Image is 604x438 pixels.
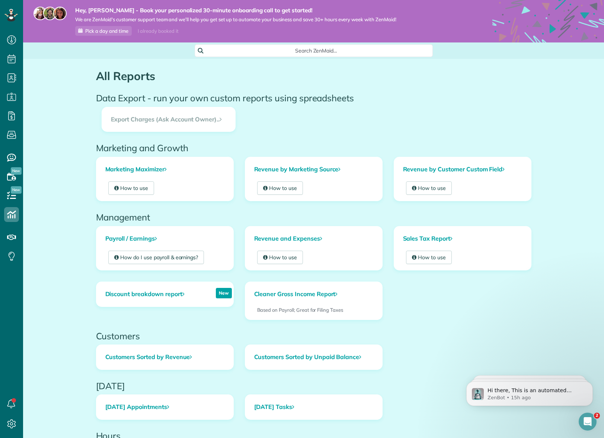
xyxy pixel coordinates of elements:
[245,345,382,369] a: Customers Sorted by Unpaid Balance
[75,7,396,14] strong: Hey, [PERSON_NAME] - Book your personalized 30-minute onboarding call to get started!
[96,212,531,222] h2: Management
[75,26,132,36] a: Pick a day and time
[96,143,531,153] h2: Marketing and Growth
[75,16,396,23] span: We are ZenMaid’s customer support team and we’ll help you get set up to automate your business an...
[43,7,57,20] img: jorge-587dff0eeaa6aab1f244e6dc62b8924c3b6ad411094392a53c71c6c4a576187d.jpg
[96,157,233,182] a: Marketing Maximizer
[245,282,347,307] a: Cleaner Gross Income Report
[11,167,22,175] span: New
[245,395,382,419] a: [DATE] Tasks
[33,7,47,20] img: maria-72a9807cf96188c08ef61303f053569d2e2a8a1cde33d635c8a3ac13582a053d.jpg
[257,307,370,314] p: Based on Payroll; Great for Filing Taxes
[96,93,531,103] h2: Data Export - run your own custom reports using spreadsheets
[96,282,194,307] a: Discount breakdown report
[96,331,531,341] h2: Customers
[406,181,452,195] a: How to use
[108,251,204,264] a: How do I use payroll & earnings?
[96,226,233,251] a: Payroll / Earnings
[455,366,604,418] iframe: Intercom notifications message
[96,70,531,82] h1: All Reports
[216,288,232,298] p: New
[11,186,22,194] span: New
[133,26,183,36] div: I already booked it
[245,157,382,182] a: Revenue by Marketing Source
[85,28,128,34] span: Pick a day and time
[406,251,452,264] a: How to use
[394,157,531,182] a: Revenue by Customer Custom Field
[257,251,303,264] a: How to use
[53,7,67,20] img: michelle-19f622bdf1676172e81f8f8fba1fb50e276960ebfe0243fe18214015130c80e4.jpg
[394,226,531,251] a: Sales Tax Report
[594,413,600,419] span: 2
[108,181,154,195] a: How to use
[96,381,531,391] h2: [DATE]
[579,413,597,431] iframe: Intercom live chat
[245,226,382,251] a: Revenue and Expenses
[96,345,233,369] a: Customers Sorted by Revenue
[257,181,303,195] a: How to use
[96,395,233,419] a: [DATE] Appointments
